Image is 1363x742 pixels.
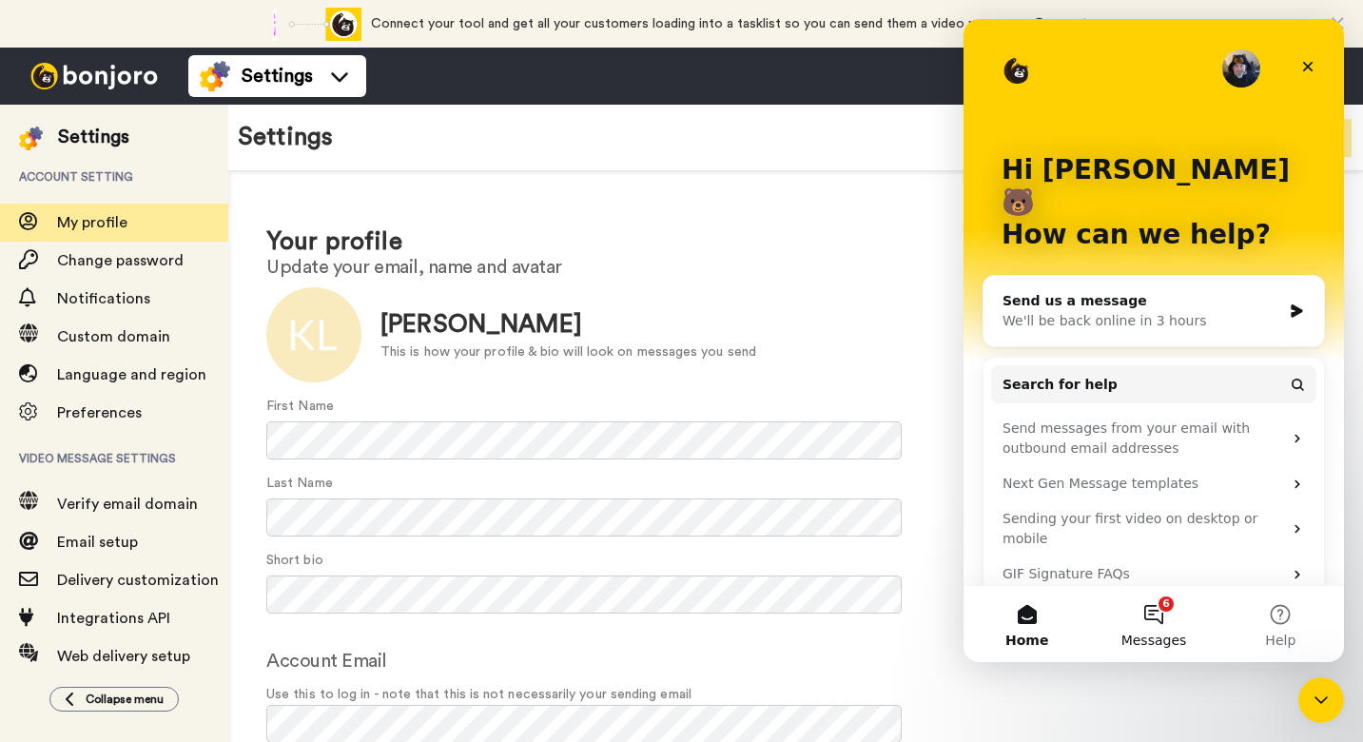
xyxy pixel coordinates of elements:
img: bj-logo-header-white.svg [23,63,166,89]
label: First Name [266,397,334,417]
span: Use this to log in - note that this is not necessarily your sending email [266,685,1325,705]
span: Language and region [57,367,206,382]
label: Account Email [266,647,387,675]
span: Connect your tool and get all your customers loading into a tasklist so you can send them a video... [371,17,1024,30]
span: Collapse menu [86,692,164,707]
span: Custom domain [57,329,170,344]
span: Integrations API [57,611,170,626]
div: Settings [58,124,129,150]
h2: Update your email, name and avatar [266,257,1325,278]
a: Connect now [1034,17,1117,30]
span: Settings [242,63,313,89]
span: Email setup [57,535,138,550]
div: animation [257,8,361,41]
img: settings-colored.svg [200,61,230,91]
div: [PERSON_NAME] [380,307,756,342]
span: My profile [57,215,127,230]
span: Notifications [57,291,150,306]
img: settings-colored.svg [19,127,43,150]
label: Last Name [266,474,333,494]
iframe: Intercom live chat [1298,677,1344,723]
label: Short bio [266,551,323,571]
span: Change password [57,253,184,268]
span: Preferences [57,405,142,420]
span: Web delivery setup [57,649,190,664]
span: Verify email domain [57,497,198,512]
span: Delivery customization [57,573,219,588]
button: Collapse menu [49,687,179,712]
div: This is how your profile & bio will look on messages you send [380,342,756,362]
h1: Settings [238,124,333,151]
iframe: Intercom live chat [964,19,1344,662]
h1: Your profile [266,228,1325,256]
